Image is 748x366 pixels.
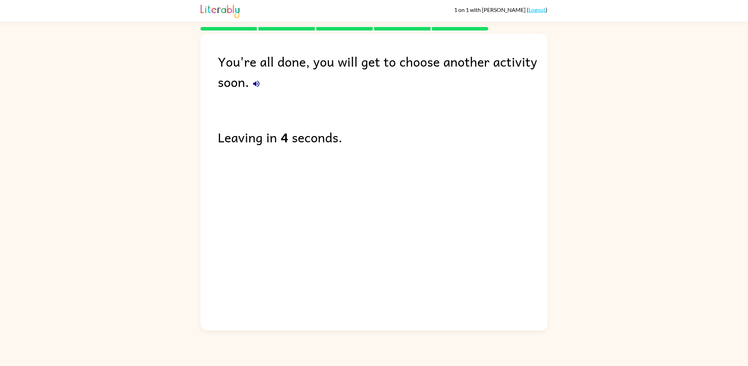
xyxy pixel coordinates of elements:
div: Leaving in seconds. [218,127,548,147]
span: 1 on 1 with [PERSON_NAME] [454,6,527,13]
a: Logout [529,6,546,13]
div: ( ) [454,6,548,13]
b: 4 [281,127,289,147]
div: You're all done, you will get to choose another activity soon. [218,51,548,92]
img: Literably [201,3,240,18]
